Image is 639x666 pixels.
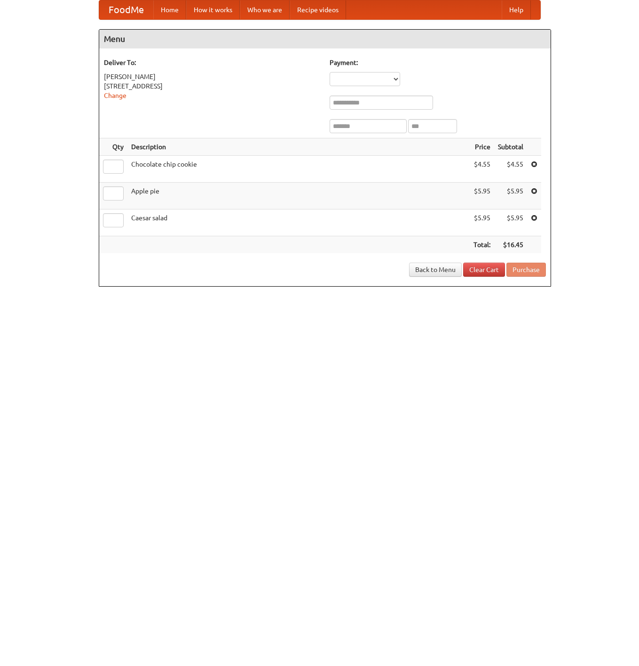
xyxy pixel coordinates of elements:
[127,183,470,209] td: Apple pie
[409,263,462,277] a: Back to Menu
[240,0,290,19] a: Who we are
[99,0,153,19] a: FoodMe
[463,263,505,277] a: Clear Cart
[186,0,240,19] a: How it works
[494,156,527,183] td: $4.55
[127,156,470,183] td: Chocolate chip cookie
[99,30,551,48] h4: Menu
[330,58,546,67] h5: Payment:
[104,72,320,81] div: [PERSON_NAME]
[104,58,320,67] h5: Deliver To:
[127,138,470,156] th: Description
[153,0,186,19] a: Home
[99,138,127,156] th: Qty
[104,81,320,91] div: [STREET_ADDRESS]
[470,138,494,156] th: Price
[104,92,126,99] a: Change
[494,183,527,209] td: $5.95
[470,236,494,254] th: Total:
[470,183,494,209] td: $5.95
[494,138,527,156] th: Subtotal
[506,263,546,277] button: Purchase
[470,209,494,236] td: $5.95
[470,156,494,183] td: $4.55
[494,209,527,236] td: $5.95
[290,0,346,19] a: Recipe videos
[502,0,531,19] a: Help
[494,236,527,254] th: $16.45
[127,209,470,236] td: Caesar salad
